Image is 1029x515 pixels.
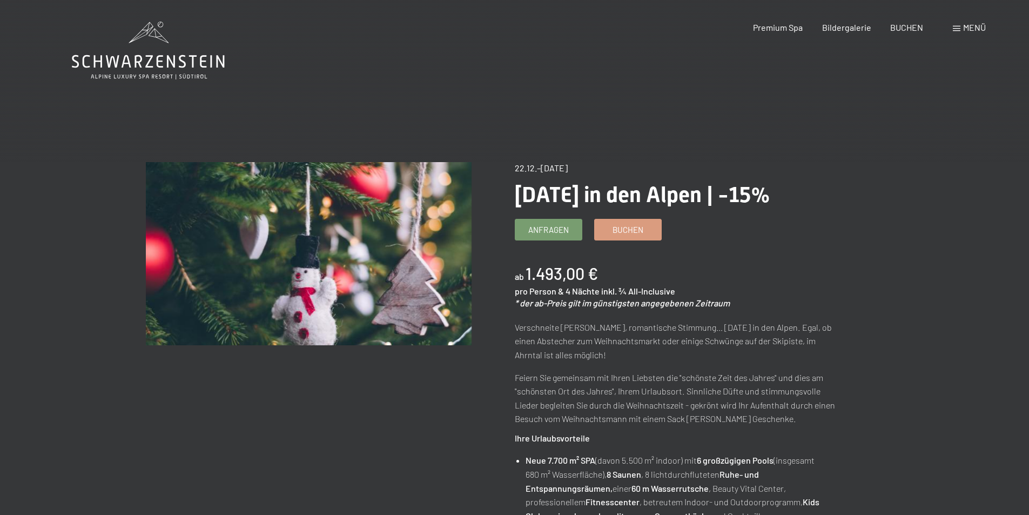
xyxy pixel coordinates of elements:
[526,469,759,493] strong: Ruhe- und Entspannungsräumen,
[566,286,600,296] span: 4 Nächte
[586,497,640,507] strong: Fitnesscenter
[753,22,803,32] a: Premium Spa
[515,163,568,173] span: 22.12.–[DATE]
[515,286,564,296] span: pro Person &
[601,286,675,296] span: inkl. ¾ All-Inclusive
[613,224,643,236] span: Buchen
[515,271,524,282] span: ab
[146,162,472,345] img: Weihnachten in den Alpen | -15%
[528,224,569,236] span: Anfragen
[963,22,986,32] span: Menü
[515,298,730,308] em: * der ab-Preis gilt im günstigsten angegebenen Zeitraum
[526,264,598,283] b: 1.493,00 €
[607,469,641,479] strong: 8 Saunen
[697,455,774,465] strong: 6 großzügigen Pools
[515,433,590,443] strong: Ihre Urlaubsvorteile
[890,22,923,32] a: BUCHEN
[515,182,770,208] span: [DATE] in den Alpen | -15%
[515,320,840,362] p: Verschneite [PERSON_NAME], romantische Stimmung… [DATE] in den Alpen. Egal, ob einen Abstecher zu...
[515,371,840,426] p: Feiern Sie gemeinsam mit Ihren Liebsten die "schönste Zeit des Jahres" und dies am "schönsten Ort...
[595,219,661,240] a: Buchen
[515,219,582,240] a: Anfragen
[526,455,595,465] strong: Neue 7.700 m² SPA
[631,483,709,493] strong: 60 m Wasserrutsche
[822,22,871,32] a: Bildergalerie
